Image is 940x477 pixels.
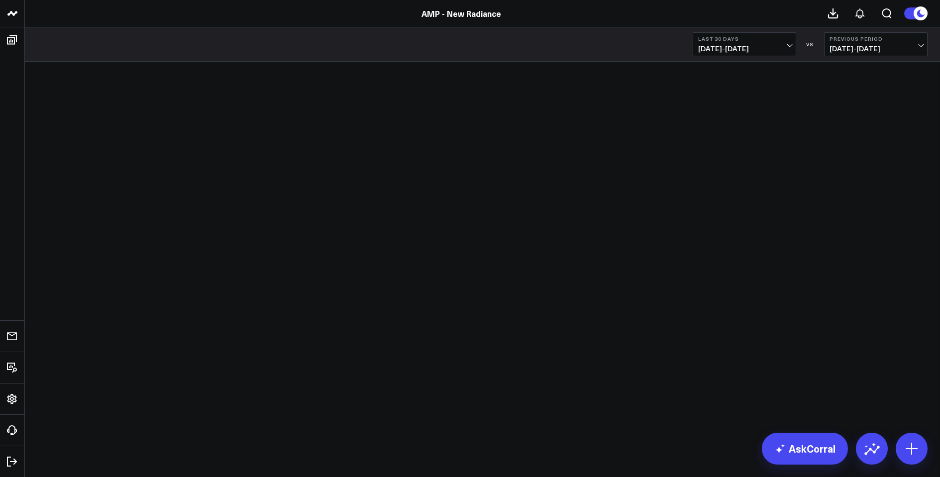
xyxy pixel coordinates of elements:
b: Previous Period [830,36,922,42]
button: Previous Period[DATE]-[DATE] [824,32,928,56]
a: AskCorral [762,433,848,465]
b: Last 30 Days [698,36,791,42]
div: VS [801,41,819,47]
a: AMP - New Radiance [421,8,501,19]
button: Last 30 Days[DATE]-[DATE] [693,32,796,56]
span: [DATE] - [DATE] [830,45,922,53]
span: [DATE] - [DATE] [698,45,791,53]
